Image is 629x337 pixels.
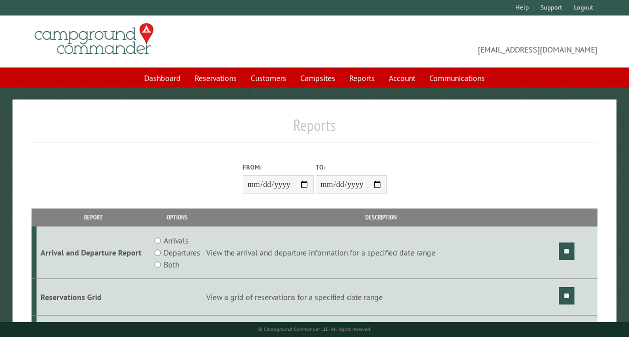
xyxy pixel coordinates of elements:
[343,68,381,87] a: Reports
[150,208,205,226] th: Options
[37,208,150,226] th: Report
[189,68,243,87] a: Reservations
[205,208,557,226] th: Description
[245,68,292,87] a: Customers
[205,279,557,315] td: View a grid of reservations for a specified date range
[294,68,341,87] a: Campsites
[258,326,371,332] small: © Campground Commander LLC. All rights reserved.
[138,68,187,87] a: Dashboard
[243,162,314,172] label: From:
[423,68,491,87] a: Communications
[32,115,597,143] h1: Reports
[37,279,150,315] td: Reservations Grid
[37,226,150,279] td: Arrival and Departure Report
[164,258,179,270] label: Both
[164,246,200,258] label: Departures
[316,162,387,172] label: To:
[164,234,189,246] label: Arrivals
[383,68,421,87] a: Account
[32,19,157,58] img: Campground Commander
[205,226,557,279] td: View the arrival and departure information for a specified date range
[315,27,598,55] span: [EMAIL_ADDRESS][DOMAIN_NAME]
